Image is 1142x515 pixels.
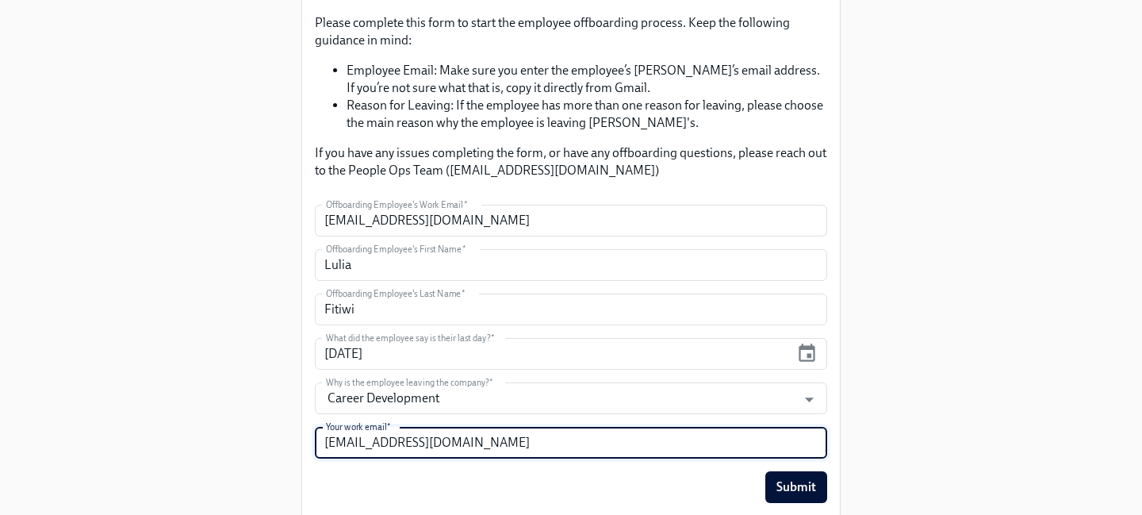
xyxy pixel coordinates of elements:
button: Submit [765,471,827,503]
span: Submit [776,479,816,495]
li: Reason for Leaving: If the employee has more than one reason for leaving, please choose the main ... [347,97,827,132]
p: Please complete this form to start the employee offboarding process. Keep the following guidance ... [315,14,827,49]
p: If you have any issues completing the form, or have any offboarding questions, please reach out t... [315,144,827,179]
li: Employee Email: Make sure you enter the employee’s [PERSON_NAME]’s email address. If you’re not s... [347,62,827,97]
button: Open [797,387,822,412]
input: MM/DD/YYYY [315,338,790,370]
